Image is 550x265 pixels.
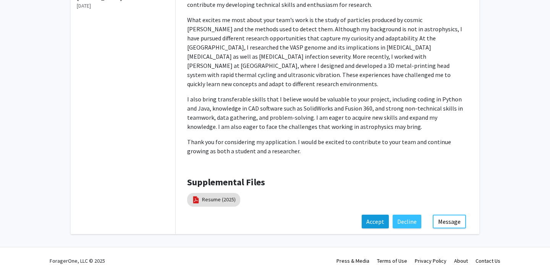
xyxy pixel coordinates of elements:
[454,257,468,264] a: About
[192,196,200,204] img: pdf_icon.png
[336,257,369,264] a: Press & Media
[476,257,500,264] a: Contact Us
[433,215,466,228] button: Message
[187,95,468,131] p: I also bring transferable skills that I believe would be valuable to your project, including codi...
[77,2,169,10] p: [DATE]
[377,257,407,264] a: Terms of Use
[187,15,468,88] p: What excites me most about your team’s work is the study of particles produced by cosmic [PERSON_...
[415,257,446,264] a: Privacy Policy
[202,196,236,204] a: Resume (2025)
[393,215,421,228] button: Decline
[362,215,389,228] button: Accept
[6,231,32,259] iframe: Chat
[187,137,468,156] p: Thank you for considering my application. I would be excited to contribute to your team and conti...
[187,177,468,188] h4: Supplemental Files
